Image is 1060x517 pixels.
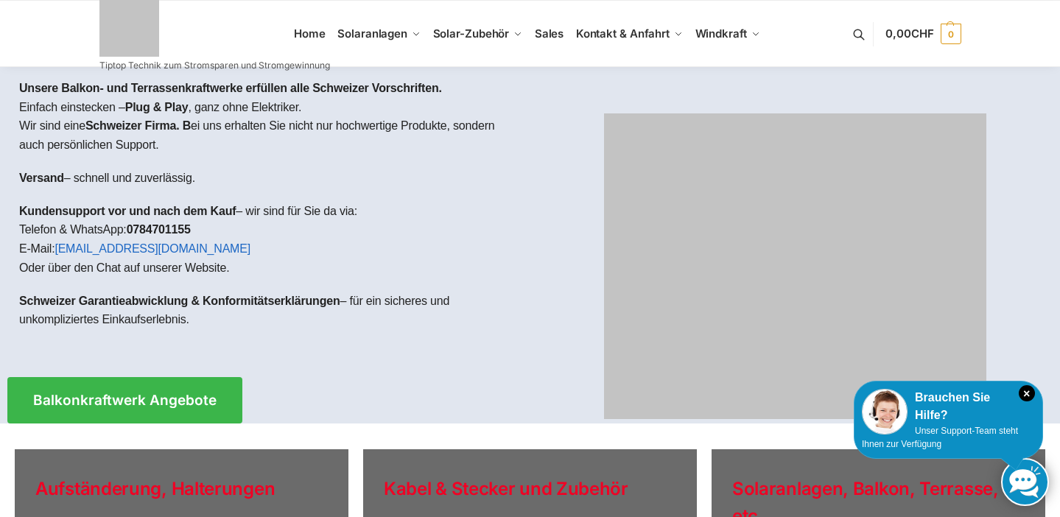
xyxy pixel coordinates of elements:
[427,1,528,67] a: Solar-Zubehör
[885,27,933,41] span: 0,00
[19,116,519,154] p: Wir sind eine ei uns erhalten Sie nicht nur hochwertige Produkte, sondern auch persönlichen Support.
[19,202,519,277] p: – wir sind für Sie da via: Telefon & WhatsApp: E-Mail: Oder über den Chat auf unserer Website.
[19,172,64,184] strong: Versand
[695,27,747,41] span: Windkraft
[576,27,670,41] span: Kontakt & Anfahrt
[19,205,236,217] strong: Kundensupport vor und nach dem Kauf
[433,27,510,41] span: Solar-Zubehör
[7,67,530,355] div: Einfach einstecken – , ganz ohne Elektriker.
[1019,385,1035,401] i: Schließen
[85,119,191,132] strong: Schweizer Firma. B
[19,295,340,307] strong: Schweizer Garantieabwicklung & Konformitätserklärungen
[862,426,1018,449] span: Unser Support-Team steht Ihnen zur Verfügung
[331,1,427,67] a: Solaranlagen
[19,292,519,329] p: – für ein sicheres und unkompliziertes Einkaufserlebnis.
[862,389,908,435] img: Customer service
[127,223,191,236] strong: 0784701155
[125,101,189,113] strong: Plug & Play
[528,1,569,67] a: Sales
[689,1,766,67] a: Windkraft
[885,12,961,56] a: 0,00CHF 0
[7,377,242,423] a: Balkonkraftwerk Angebote
[337,27,407,41] span: Solaranlagen
[99,61,330,70] p: Tiptop Technik zum Stromsparen und Stromgewinnung
[604,113,986,419] img: Home 1
[33,393,217,407] span: Balkonkraftwerk Angebote
[19,169,519,188] p: – schnell und zuverlässig.
[535,27,564,41] span: Sales
[55,242,250,255] a: [EMAIL_ADDRESS][DOMAIN_NAME]
[911,27,934,41] span: CHF
[19,82,442,94] strong: Unsere Balkon- und Terrassenkraftwerke erfüllen alle Schweizer Vorschriften.
[862,389,1035,424] div: Brauchen Sie Hilfe?
[941,24,961,44] span: 0
[569,1,689,67] a: Kontakt & Anfahrt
